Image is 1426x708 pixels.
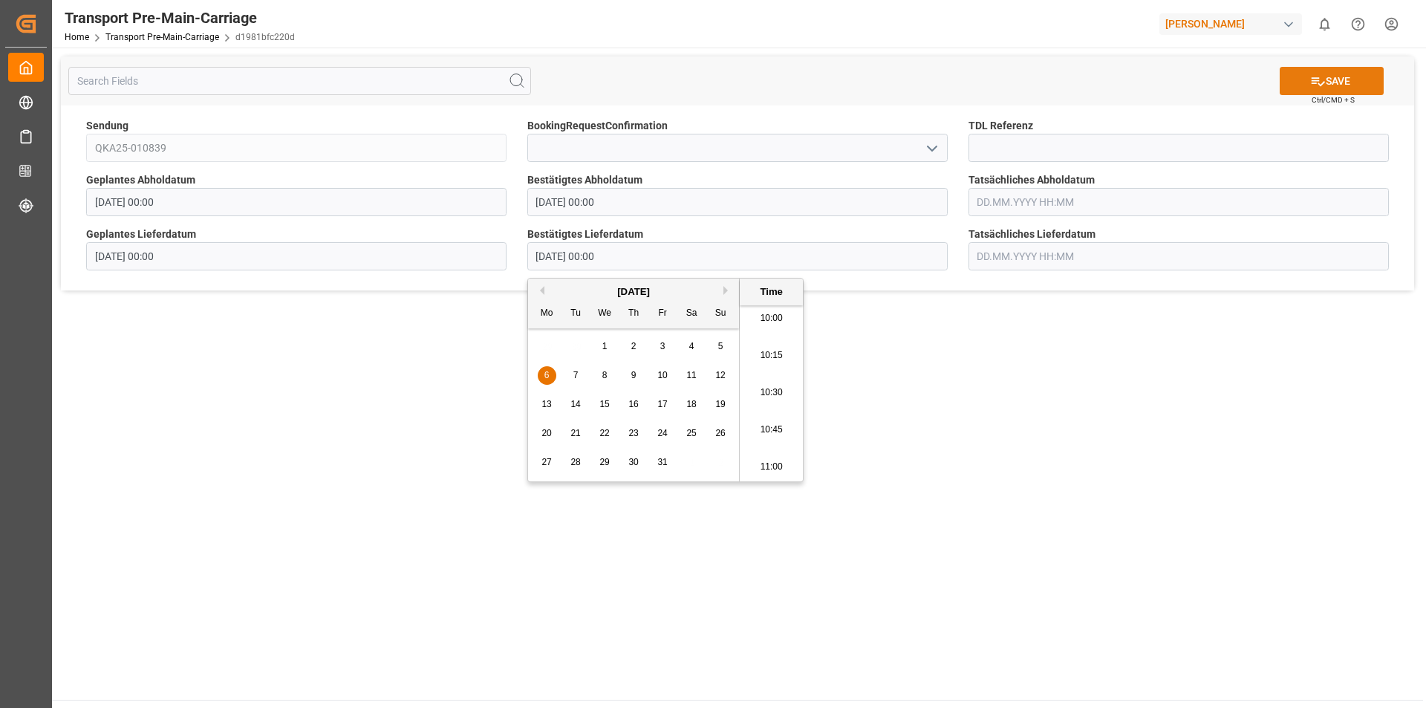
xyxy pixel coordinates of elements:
[740,449,803,486] li: 11:00
[527,118,668,134] span: BookingRequestConfirmation
[570,399,580,409] span: 14
[654,395,672,414] div: Choose Friday, October 17th, 2025
[715,370,725,380] span: 12
[628,457,638,467] span: 30
[625,337,643,356] div: Choose Thursday, October 2nd, 2025
[683,395,701,414] div: Choose Saturday, October 18th, 2025
[625,395,643,414] div: Choose Thursday, October 16th, 2025
[596,366,614,385] div: Choose Wednesday, October 8th, 2025
[527,227,643,242] span: Bestätigtes Lieferdatum
[527,242,948,270] input: DD.MM.YYYY HH:MM
[1341,7,1375,41] button: Help Center
[538,305,556,323] div: Mo
[968,227,1095,242] span: Tatsächliches Lieferdatum
[68,67,531,95] input: Search Fields
[715,428,725,438] span: 26
[567,424,585,443] div: Choose Tuesday, October 21st, 2025
[1280,67,1384,95] button: SAVE
[686,428,696,438] span: 25
[919,137,942,160] button: open menu
[567,395,585,414] div: Choose Tuesday, October 14th, 2025
[718,341,723,351] span: 5
[712,305,730,323] div: Su
[1159,10,1308,38] button: [PERSON_NAME]
[683,305,701,323] div: Sa
[625,424,643,443] div: Choose Thursday, October 23rd, 2025
[538,424,556,443] div: Choose Monday, October 20th, 2025
[567,453,585,472] div: Choose Tuesday, October 28th, 2025
[528,285,739,299] div: [DATE]
[570,457,580,467] span: 28
[544,370,550,380] span: 6
[105,32,219,42] a: Transport Pre-Main-Carriage
[541,399,551,409] span: 13
[65,32,89,42] a: Home
[86,227,196,242] span: Geplantes Lieferdatum
[712,424,730,443] div: Choose Sunday, October 26th, 2025
[628,399,638,409] span: 16
[596,453,614,472] div: Choose Wednesday, October 29th, 2025
[533,332,735,477] div: month 2025-10
[723,286,732,295] button: Next Month
[573,370,579,380] span: 7
[538,366,556,385] div: Choose Monday, October 6th, 2025
[740,300,803,337] li: 10:00
[631,370,637,380] span: 9
[596,305,614,323] div: We
[86,118,128,134] span: Sendung
[599,399,609,409] span: 15
[625,453,643,472] div: Choose Thursday, October 30th, 2025
[602,341,608,351] span: 1
[712,337,730,356] div: Choose Sunday, October 5th, 2025
[740,412,803,449] li: 10:45
[527,172,642,188] span: Bestätigtes Abholdatum
[538,395,556,414] div: Choose Monday, October 13th, 2025
[1312,94,1355,105] span: Ctrl/CMD + S
[968,242,1389,270] input: DD.MM.YYYY HH:MM
[570,428,580,438] span: 21
[541,428,551,438] span: 20
[689,341,694,351] span: 4
[712,366,730,385] div: Choose Sunday, October 12th, 2025
[602,370,608,380] span: 8
[683,366,701,385] div: Choose Saturday, October 11th, 2025
[740,337,803,374] li: 10:15
[968,188,1389,216] input: DD.MM.YYYY HH:MM
[740,374,803,412] li: 10:30
[596,424,614,443] div: Choose Wednesday, October 22nd, 2025
[596,395,614,414] div: Choose Wednesday, October 15th, 2025
[538,453,556,472] div: Choose Monday, October 27th, 2025
[535,286,544,295] button: Previous Month
[567,366,585,385] div: Choose Tuesday, October 7th, 2025
[657,399,667,409] span: 17
[625,366,643,385] div: Choose Thursday, October 9th, 2025
[968,118,1033,134] span: TDL Referenz
[567,305,585,323] div: Tu
[628,428,638,438] span: 23
[596,337,614,356] div: Choose Wednesday, October 1st, 2025
[686,399,696,409] span: 18
[683,424,701,443] div: Choose Saturday, October 25th, 2025
[86,242,507,270] input: DD.MM.YYYY HH:MM
[654,453,672,472] div: Choose Friday, October 31st, 2025
[660,341,665,351] span: 3
[599,428,609,438] span: 22
[541,457,551,467] span: 27
[631,341,637,351] span: 2
[625,305,643,323] div: Th
[1159,13,1302,35] div: [PERSON_NAME]
[968,172,1095,188] span: Tatsächliches Abholdatum
[86,172,195,188] span: Geplantes Abholdatum
[654,337,672,356] div: Choose Friday, October 3rd, 2025
[654,366,672,385] div: Choose Friday, October 10th, 2025
[657,370,667,380] span: 10
[683,337,701,356] div: Choose Saturday, October 4th, 2025
[657,457,667,467] span: 31
[86,188,507,216] input: DD.MM.YYYY HH:MM
[657,428,667,438] span: 24
[712,395,730,414] div: Choose Sunday, October 19th, 2025
[654,424,672,443] div: Choose Friday, October 24th, 2025
[599,457,609,467] span: 29
[715,399,725,409] span: 19
[743,285,799,299] div: Time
